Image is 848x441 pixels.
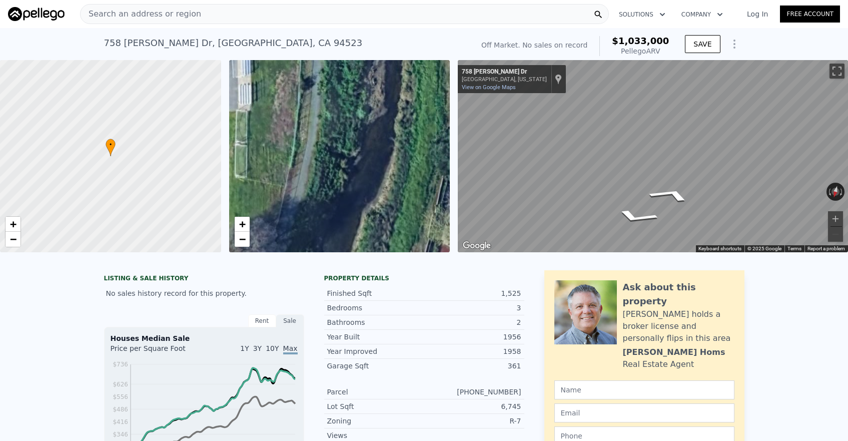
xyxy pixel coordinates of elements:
div: Bathrooms [327,317,424,327]
div: 361 [424,361,521,371]
span: © 2025 Google [747,246,781,251]
div: Bedrooms [327,303,424,313]
span: $1,033,000 [612,36,669,46]
div: Zoning [327,416,424,426]
a: Terms (opens in new tab) [787,246,801,251]
a: Open this area in Google Maps (opens a new window) [460,239,493,252]
tspan: $486 [113,406,128,413]
div: Ask about this property [623,280,734,308]
button: SAVE [685,35,720,53]
a: View on Google Maps [462,84,516,91]
div: [PHONE_NUMBER] [424,387,521,397]
div: Parcel [327,387,424,397]
button: Company [673,6,731,24]
div: 2 [424,317,521,327]
button: Show Options [724,34,744,54]
div: Street View [458,60,848,252]
img: Pellego [8,7,65,21]
span: 1Y [240,344,249,352]
div: Finished Sqft [327,288,424,298]
span: + [10,218,17,230]
div: 758 [PERSON_NAME] Dr [462,68,547,76]
div: [PERSON_NAME] holds a broker license and personally flips in this area [623,308,734,344]
div: Year Improved [327,346,424,356]
div: 1958 [424,346,521,356]
tspan: $556 [113,393,128,400]
div: Price per Square Foot [111,343,204,359]
button: Reset the view [829,182,841,202]
input: Name [554,380,734,399]
a: Zoom in [6,217,21,232]
button: Zoom out [828,227,843,242]
div: No sales history record for this property. [104,284,304,302]
span: − [10,233,17,245]
div: 6,745 [424,401,521,411]
a: Zoom out [235,232,250,247]
div: Lot Sqft [327,401,424,411]
tspan: $346 [113,431,128,438]
button: Rotate clockwise [839,183,845,201]
div: [PERSON_NAME] Homs [623,346,725,358]
div: Map [458,60,848,252]
button: Toggle fullscreen view [829,64,844,79]
div: Year Built [327,332,424,342]
div: Property details [324,274,524,282]
tspan: $736 [113,361,128,368]
a: Zoom out [6,232,21,247]
div: [GEOGRAPHIC_DATA], [US_STATE] [462,76,547,83]
span: • [106,140,116,149]
a: Report a problem [807,246,845,251]
div: Real Estate Agent [623,358,694,370]
input: Email [554,403,734,422]
a: Free Account [780,6,840,23]
div: Houses Median Sale [111,333,298,343]
span: + [239,218,245,230]
div: LISTING & SALE HISTORY [104,274,304,284]
path: Go South, Ruth Dr [633,184,707,206]
button: Solutions [611,6,673,24]
span: Max [283,344,298,354]
button: Keyboard shortcuts [698,245,741,252]
div: 758 [PERSON_NAME] Dr , [GEOGRAPHIC_DATA] , CA 94523 [104,36,363,50]
div: R-7 [424,416,521,426]
tspan: $416 [113,418,128,425]
div: Off Market. No sales on record [481,40,587,50]
div: • [106,139,116,156]
div: Garage Sqft [327,361,424,371]
div: Sale [276,314,304,327]
span: 10Y [266,344,279,352]
div: Views [327,430,424,440]
tspan: $626 [113,381,128,388]
div: Rent [248,314,276,327]
img: Google [460,239,493,252]
div: 3 [424,303,521,313]
span: Search an address or region [81,8,201,20]
span: 3Y [253,344,262,352]
button: Rotate counterclockwise [826,183,832,201]
div: 1956 [424,332,521,342]
a: Log In [735,9,780,19]
a: Zoom in [235,217,250,232]
div: 1,525 [424,288,521,298]
path: Go North, Ruth Dr [599,206,673,228]
div: Pellego ARV [612,46,669,56]
span: − [239,233,245,245]
button: Zoom in [828,211,843,226]
a: Show location on map [555,74,562,85]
